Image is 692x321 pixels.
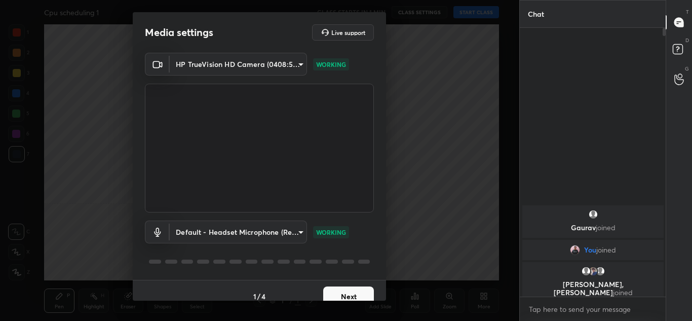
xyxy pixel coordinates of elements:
[685,65,689,73] p: G
[584,246,596,254] span: You
[528,280,658,297] p: [PERSON_NAME], [PERSON_NAME]
[581,266,591,276] img: default.png
[686,8,689,16] p: T
[595,266,605,276] img: default.png
[170,53,307,76] div: HP TrueVision HD Camera (0408:5365)
[316,228,346,237] p: WORKING
[588,266,598,276] img: 3
[612,288,632,297] span: joined
[528,224,658,232] p: Gaurav
[170,221,307,243] div: HP TrueVision HD Camera (0408:5365)
[570,245,580,255] img: 5e7d78be74424a93b69e3b6a16e44824.jpg
[145,26,213,39] h2: Media settings
[596,246,616,254] span: joined
[331,29,365,35] h5: Live support
[257,291,260,302] h4: /
[323,287,374,307] button: Next
[685,37,689,44] p: D
[595,223,615,232] span: joined
[588,209,598,220] img: default.png
[261,291,265,302] h4: 4
[253,291,256,302] h4: 1
[316,60,346,69] p: WORKING
[520,1,552,27] p: Chat
[520,203,666,297] div: grid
